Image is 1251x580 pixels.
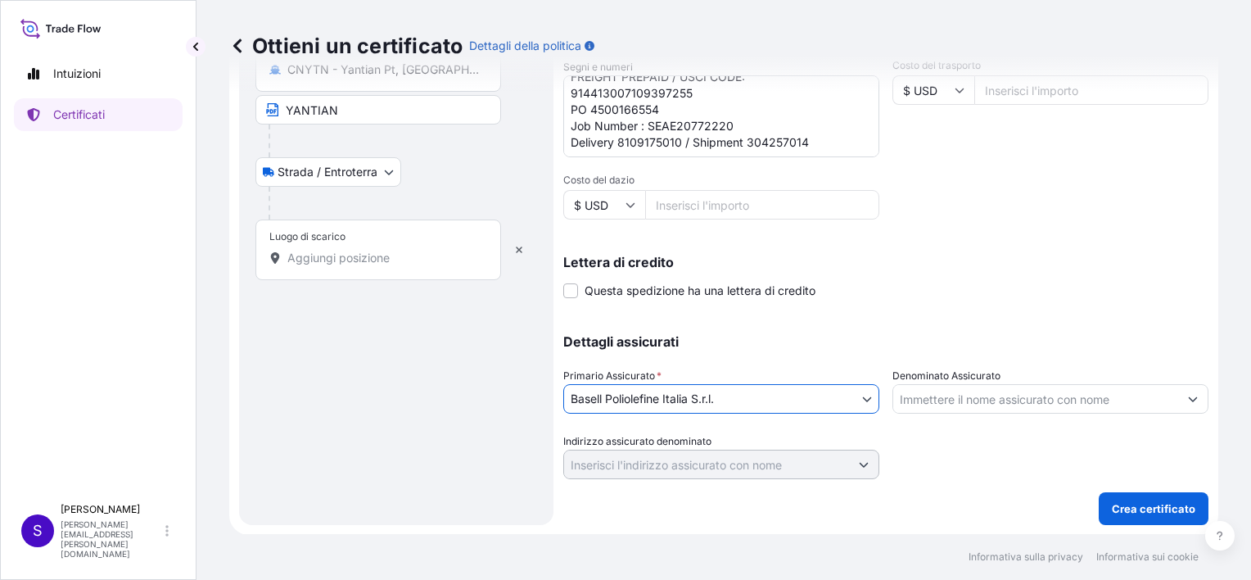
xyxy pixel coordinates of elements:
div: Luogo di scarico [269,230,345,243]
input: Luogo di scarico [287,250,481,266]
a: Informativa sulla privacy [969,551,1083,564]
font: Ottieni un certificato [252,33,463,59]
font: Primario Assicurato [563,369,655,382]
label: Indirizzo assicurato denominato [563,433,711,450]
p: Dettagli della politica [469,38,581,54]
a: Intuizioni [14,57,183,90]
input: Testo da visualizzare sul certificato [255,95,501,125]
p: [PERSON_NAME][EMAIL_ADDRESS][PERSON_NAME][DOMAIN_NAME] [61,519,162,559]
a: Informativa sui cookie [1096,551,1199,564]
input: Inserisci l'importo [645,190,879,220]
font: Costo del dazio [563,174,635,186]
input: Nome assicurato [893,384,1178,414]
span: Strada / Entroterra [278,164,377,180]
button: Mostra suggerimenti [849,450,878,479]
button: Crea certificato [1099,492,1208,525]
button: Seleziona il trasporto [255,157,401,187]
input: Indirizzo assicurato denominato [564,450,849,479]
p: Lettera di credito [563,256,1208,269]
span: Questa spedizione ha una lettera di credito [585,283,815,299]
p: Intuizioni [53,66,101,82]
button: Basell Poliolefine Italia S.r.l. [563,384,879,414]
span: Basell Poliolefine Italia S.r.l. [571,391,714,407]
span: S [33,523,43,539]
p: Dettagli assicurati [563,335,1208,348]
label: Denominato Assicurato [892,368,1000,384]
p: Certificati [53,106,105,123]
button: Mostra suggerimenti [1178,384,1208,414]
a: Certificati [14,98,183,131]
p: Crea certificato [1112,501,1195,517]
p: [PERSON_NAME] [61,503,162,516]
